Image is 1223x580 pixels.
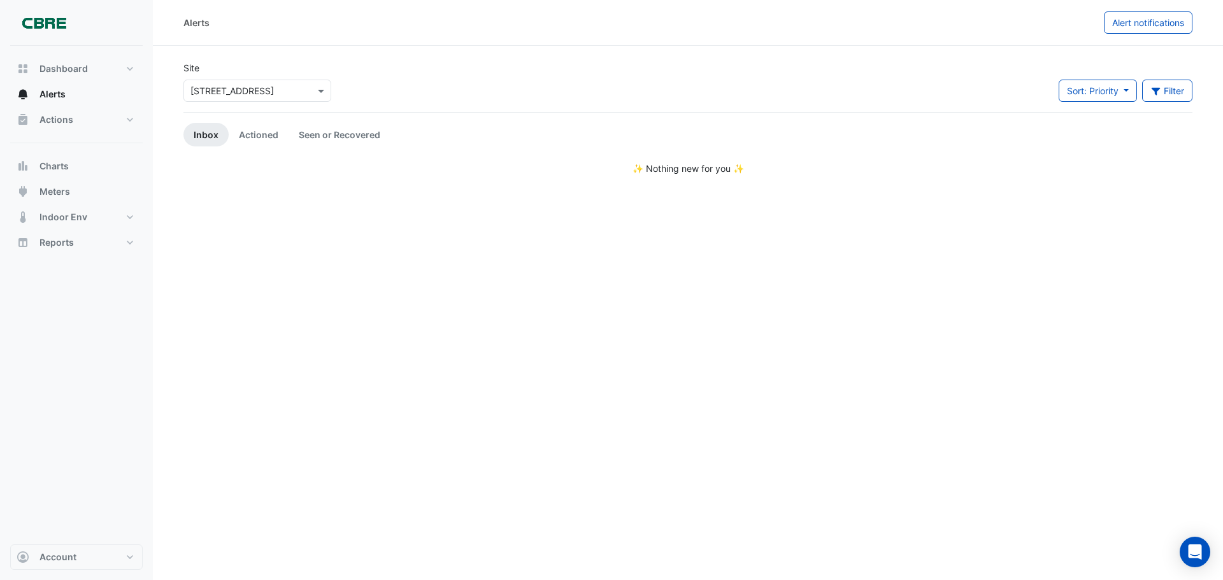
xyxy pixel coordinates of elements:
span: Dashboard [39,62,88,75]
span: Account [39,551,76,563]
app-icon: Charts [17,160,29,173]
a: Actioned [229,123,289,146]
span: Sort: Priority [1067,85,1119,96]
app-icon: Actions [17,113,29,126]
button: Filter [1142,80,1193,102]
button: Account [10,544,143,570]
app-icon: Alerts [17,88,29,101]
div: Alerts [183,16,210,29]
button: Alert notifications [1104,11,1192,34]
app-icon: Reports [17,236,29,249]
app-icon: Dashboard [17,62,29,75]
img: Company Logo [15,10,73,36]
span: Actions [39,113,73,126]
span: Alert notifications [1112,17,1184,28]
button: Charts [10,153,143,179]
div: ✨ Nothing new for you ✨ [183,162,1192,175]
button: Indoor Env [10,204,143,230]
app-icon: Indoor Env [17,211,29,223]
span: Alerts [39,88,66,101]
span: Charts [39,160,69,173]
button: Reports [10,230,143,255]
button: Actions [10,107,143,132]
button: Dashboard [10,56,143,81]
span: Reports [39,236,74,249]
span: Meters [39,185,70,198]
div: Open Intercom Messenger [1180,537,1210,567]
a: Inbox [183,123,229,146]
button: Alerts [10,81,143,107]
button: Meters [10,179,143,204]
label: Site [183,61,199,74]
app-icon: Meters [17,185,29,198]
a: Seen or Recovered [289,123,390,146]
span: Indoor Env [39,211,87,223]
button: Sort: Priority [1059,80,1137,102]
